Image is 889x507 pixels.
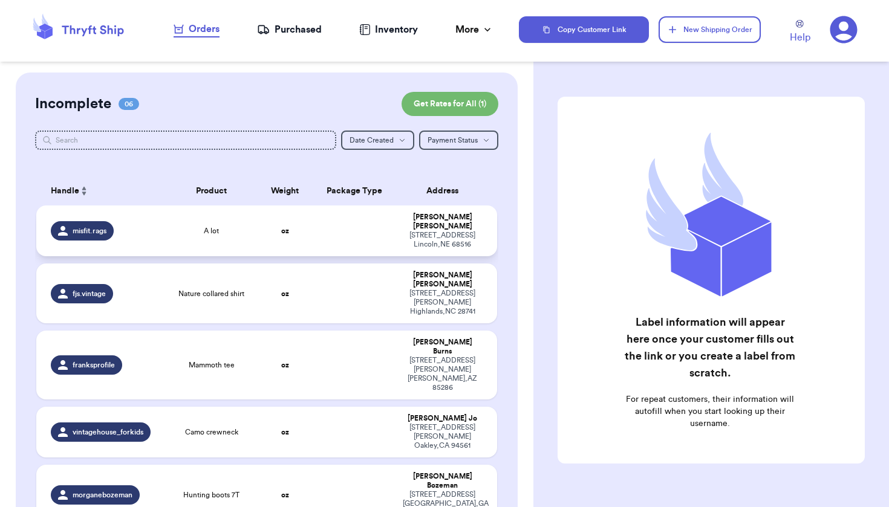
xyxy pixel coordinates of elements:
button: Sort ascending [79,184,89,198]
th: Address [396,176,497,205]
span: 06 [119,98,139,110]
div: Orders [174,22,220,36]
span: Payment Status [428,137,478,144]
button: New Shipping Order [659,16,760,43]
span: A lot [204,226,219,236]
button: Copy Customer Link [519,16,650,43]
button: Date Created [341,131,414,150]
div: [PERSON_NAME] [PERSON_NAME] [403,271,482,289]
input: Search [35,131,336,150]
a: Help [790,20,810,45]
span: Mammoth tee [189,360,235,370]
span: misfit.rags [73,226,106,236]
span: Camo crewneck [185,427,238,437]
span: franksprofile [73,360,115,370]
strong: oz [281,361,289,369]
button: Payment Status [419,131,498,150]
span: vintagehouse_forkids [73,427,143,437]
div: [STREET_ADDRESS][PERSON_NAME] Highlands , NC 28741 [403,289,482,316]
span: Hunting boots 7T [183,490,239,500]
div: [PERSON_NAME] Bozeman [403,472,482,490]
div: [PERSON_NAME] Burns [403,338,482,356]
div: [PERSON_NAME] [PERSON_NAME] [403,213,482,231]
strong: oz [281,290,289,297]
div: [STREET_ADDRESS] Lincoln , NE 68516 [403,231,482,249]
span: Help [790,30,810,45]
a: Orders [174,22,220,37]
span: Nature collared shirt [178,289,244,299]
a: Purchased [257,22,322,37]
p: For repeat customers, their information will autofill when you start looking up their username. [624,393,795,430]
span: fjs.vintage [73,289,106,299]
div: [STREET_ADDRESS][PERSON_NAME] [PERSON_NAME] , AZ 85286 [403,356,482,392]
strong: oz [281,491,289,499]
div: [STREET_ADDRESS][PERSON_NAME] Oakley , CA 94561 [403,423,482,450]
span: morganebozeman [73,490,132,500]
h2: Incomplete [35,94,111,114]
span: Date Created [350,137,394,144]
a: Inventory [359,22,418,37]
h2: Label information will appear here once your customer fills out the link or you create a label fr... [624,314,795,381]
th: Product [166,176,258,205]
button: Get Rates for All (1) [402,92,498,116]
th: Weight [258,176,313,205]
strong: oz [281,428,289,436]
div: [PERSON_NAME] Jo [403,414,482,423]
div: More [455,22,493,37]
strong: oz [281,227,289,234]
th: Package Type [313,176,396,205]
span: Handle [51,185,79,198]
